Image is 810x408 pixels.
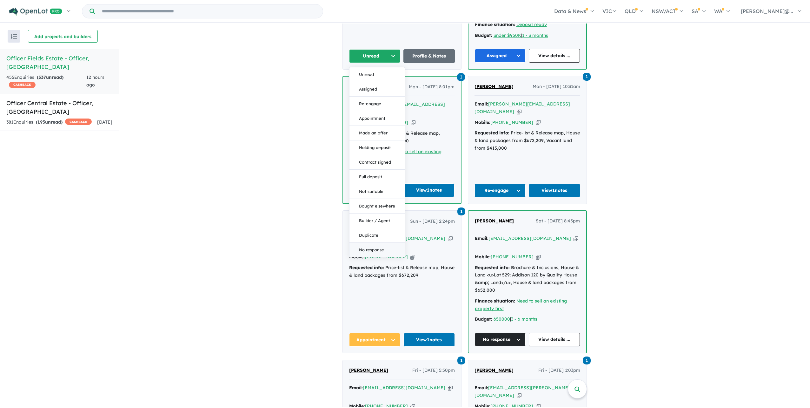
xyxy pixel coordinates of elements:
[475,184,526,197] button: Re-engage
[475,101,570,114] a: [PERSON_NAME][EMAIL_ADDRESS][DOMAIN_NAME]
[475,367,514,373] span: [PERSON_NAME]
[411,119,415,126] button: Copy
[522,32,548,38] a: 1 - 3 months
[36,119,63,125] strong: ( unread)
[533,83,580,91] span: Mon - [DATE] 10:31am
[349,367,388,374] a: [PERSON_NAME]
[457,207,465,215] span: 1
[457,207,465,215] a: 1
[583,73,591,81] span: 1
[349,97,405,111] button: Re-engage
[475,101,488,107] strong: Email:
[349,82,405,97] button: Assigned
[349,385,363,391] strong: Email:
[475,367,514,374] a: [PERSON_NAME]
[583,72,591,81] a: 1
[475,385,488,391] strong: Email:
[457,72,465,81] a: 1
[412,367,455,374] span: Fri - [DATE] 5:50pm
[11,34,17,39] img: sort.svg
[65,119,92,125] span: CASHBACK
[529,49,580,63] a: View details ...
[536,119,541,126] button: Copy
[365,254,408,260] a: [PHONE_NUMBER]
[516,22,547,27] u: Deposit ready
[475,49,526,63] button: Assigned
[475,130,509,136] strong: Requested info:
[409,83,455,91] span: Mon - [DATE] 8:01pm
[403,183,455,197] a: View1notes
[349,67,405,82] button: Unread
[97,119,112,125] span: [DATE]
[475,333,526,346] button: No response
[6,74,86,89] div: 455 Enquir ies
[538,367,580,374] span: Fri - [DATE] 1:03pm
[494,316,510,322] a: 650000
[349,155,405,170] button: Contract signed
[363,385,445,391] a: [EMAIL_ADDRESS][DOMAIN_NAME]
[475,129,580,152] div: Price-list & Release map, House & land packages from $672,209, Vacant land from $415,000
[403,49,455,63] a: Profile & Notes
[488,235,571,241] a: [EMAIL_ADDRESS][DOMAIN_NAME]
[475,32,580,39] div: |
[457,356,465,364] a: 1
[6,54,112,71] h5: Officer Fields Estate - Officer , [GEOGRAPHIC_DATA]
[349,265,384,270] strong: Requested info:
[494,32,521,38] a: under $950K
[37,119,45,125] span: 195
[365,120,408,126] a: [PHONE_NUMBER]
[349,140,405,155] button: Holding deposit
[457,73,465,81] span: 1
[475,218,514,224] span: [PERSON_NAME]
[475,32,492,38] strong: Budget:
[475,316,492,322] strong: Budget:
[536,217,580,225] span: Sat - [DATE] 8:45pm
[410,254,415,260] button: Copy
[475,83,514,91] a: [PERSON_NAME]
[37,74,63,80] strong: ( unread)
[475,217,514,225] a: [PERSON_NAME]
[448,384,453,391] button: Copy
[475,385,570,398] a: [EMAIL_ADDRESS][PERSON_NAME][DOMAIN_NAME]
[475,254,491,260] strong: Mobile:
[349,184,405,199] button: Not suitable
[349,367,388,373] span: [PERSON_NAME]
[475,119,490,125] strong: Mobile:
[349,264,455,279] div: Price-list & Release map, House & land packages from $672,209
[475,84,514,89] span: [PERSON_NAME]
[475,298,515,304] strong: Finance situation:
[583,356,591,364] a: 1
[86,74,104,88] span: 12 hours ago
[349,333,401,347] button: Appointment
[349,214,405,228] button: Builder / Agent
[517,108,521,115] button: Copy
[475,235,488,241] strong: Email:
[475,22,515,27] strong: Finance situation:
[38,74,46,80] span: 337
[9,8,62,16] img: Openlot PRO Logo White
[96,4,322,18] input: Try estate name, suburb, builder or developer
[410,218,455,225] span: Sun - [DATE] 2:24pm
[9,82,36,88] span: CASHBACK
[511,316,537,322] a: 3 - 6 months
[349,199,405,214] button: Bought elsewhere
[349,170,405,184] button: Full deposit
[529,184,580,197] a: View1notes
[517,392,521,399] button: Copy
[349,111,405,126] button: Appointment
[475,298,567,311] a: Need to sell an existing property first
[490,119,533,125] a: [PHONE_NUMBER]
[349,243,405,257] button: No response
[741,8,793,14] span: [PERSON_NAME]@...
[363,235,445,241] a: [EMAIL_ADDRESS][DOMAIN_NAME]
[574,235,578,242] button: Copy
[475,264,580,294] div: Brochure & Inclusions, House & Land <u>Lot 529: Addison 120 by Quality House &amp; Land</u>, Hous...
[475,316,580,323] div: |
[536,254,541,260] button: Copy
